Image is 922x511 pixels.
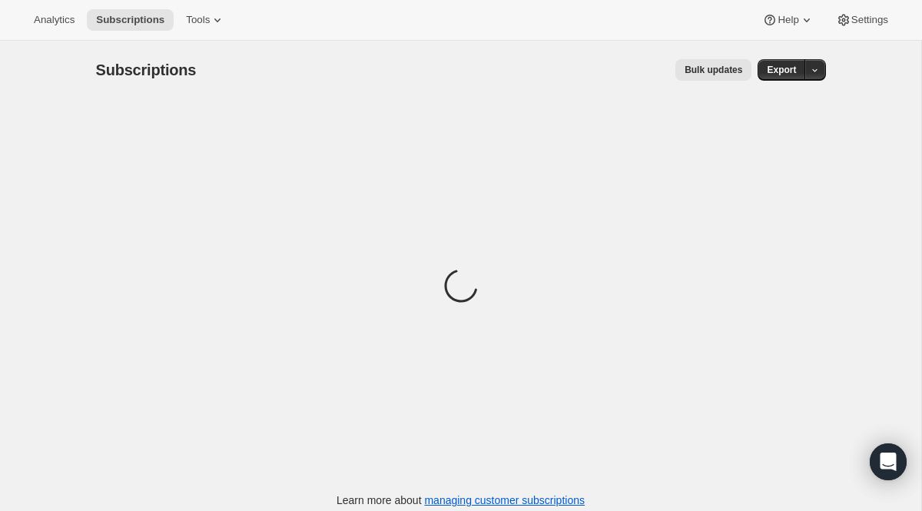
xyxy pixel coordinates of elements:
div: Open Intercom Messenger [870,443,907,480]
span: Bulk updates [685,64,742,76]
button: Tools [177,9,234,31]
span: Analytics [34,14,75,26]
button: Help [753,9,823,31]
span: Help [778,14,798,26]
span: Export [767,64,796,76]
button: Analytics [25,9,84,31]
a: managing customer subscriptions [424,494,585,506]
span: Settings [851,14,888,26]
span: Tools [186,14,210,26]
button: Settings [827,9,897,31]
button: Subscriptions [87,9,174,31]
span: Subscriptions [96,14,164,26]
p: Learn more about [337,493,585,508]
span: Subscriptions [96,61,197,78]
button: Bulk updates [675,59,751,81]
button: Export [758,59,805,81]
